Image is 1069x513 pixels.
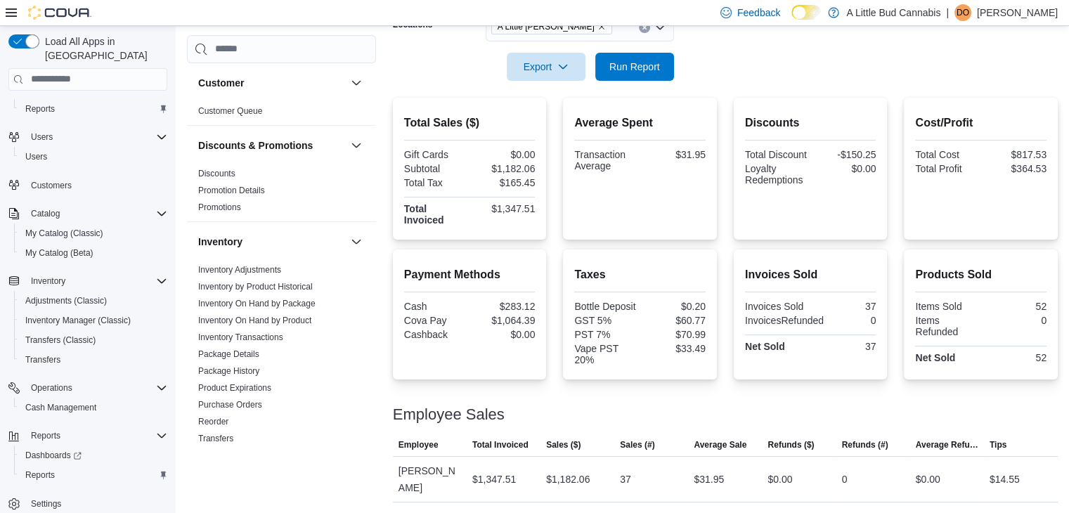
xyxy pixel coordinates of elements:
span: Customers [25,176,167,194]
div: $31.95 [643,149,706,160]
div: $31.95 [694,471,724,488]
span: Users [20,148,167,165]
div: $283.12 [472,301,535,312]
span: Transfers (Classic) [20,332,167,349]
button: Inventory Manager (Classic) [14,311,173,330]
button: Users [3,127,173,147]
span: Inventory On Hand by Package [198,298,316,309]
div: Subtotal [404,163,467,174]
h2: Cost/Profit [915,115,1047,131]
button: Discounts & Promotions [198,138,345,152]
span: Package History [198,365,259,377]
span: A Little [PERSON_NAME] [498,20,595,34]
a: Inventory by Product Historical [198,282,313,292]
a: Adjustments (Classic) [20,292,112,309]
span: Transfers [25,354,60,365]
span: Refunds ($) [767,439,814,450]
span: Inventory Manager (Classic) [20,312,167,329]
h3: Employee Sales [393,406,505,423]
span: Users [31,131,53,143]
div: Total Cost [915,149,978,160]
button: Remove A Little Bud Summerland from selection in this group [597,22,606,31]
h2: Total Sales ($) [404,115,536,131]
button: Catalog [3,204,173,223]
button: Reports [14,465,173,485]
span: Reports [20,100,167,117]
span: Product Expirations [198,382,271,394]
a: Inventory On Hand by Product [198,316,311,325]
button: Reports [3,426,173,446]
div: Discounts & Promotions [187,165,376,221]
span: Discounts [198,168,235,179]
a: Package History [198,366,259,376]
div: $1,182.06 [472,163,535,174]
div: $1,347.51 [472,203,535,214]
span: Reports [25,103,55,115]
div: $1,347.51 [472,471,516,488]
div: $14.55 [990,471,1020,488]
div: GST 5% [574,315,637,326]
span: A Little Bud Summerland [491,19,612,34]
div: $0.00 [916,471,940,488]
span: Inventory [31,275,65,287]
div: Loyalty Redemptions [745,163,808,186]
span: Inventory On Hand by Product [198,315,311,326]
button: Operations [3,378,173,398]
span: Total Invoiced [472,439,529,450]
div: Cash [404,301,467,312]
div: InvoicesRefunded [745,315,824,326]
a: Inventory Adjustments [198,265,281,275]
a: Dashboards [20,447,87,464]
button: Inventory [348,233,365,250]
div: 52 [984,352,1047,363]
span: Inventory Manager (Classic) [25,315,131,326]
span: Employee [399,439,439,450]
button: Discounts & Promotions [348,137,365,154]
button: Adjustments (Classic) [14,291,173,311]
a: Users [20,148,53,165]
div: -$150.25 [813,149,876,160]
span: Purchase Orders [198,399,262,410]
a: Reports [20,467,60,483]
div: 37 [813,341,876,352]
a: Promotion Details [198,186,265,195]
div: Total Tax [404,177,467,188]
div: $1,182.06 [546,471,590,488]
a: Promotions [198,202,241,212]
a: Purchase Orders [198,400,262,410]
span: Refunds (#) [842,439,888,450]
span: Feedback [737,6,780,20]
div: 37 [620,471,631,488]
div: 52 [984,301,1047,312]
div: $0.00 [813,163,876,174]
strong: Net Sold [915,352,955,363]
a: Cash Management [20,399,102,416]
span: Customer Queue [198,105,262,117]
div: $364.53 [984,163,1047,174]
span: My Catalog (Beta) [20,245,167,261]
h2: Taxes [574,266,706,283]
a: Product Expirations [198,383,271,393]
span: Reports [25,469,55,481]
span: Average Sale [694,439,746,450]
span: Inventory by Product Historical [198,281,313,292]
span: Operations [25,379,167,396]
img: Cova [28,6,91,20]
button: Export [507,53,585,81]
h2: Average Spent [574,115,706,131]
div: Cashback [404,329,467,340]
div: Total Profit [915,163,978,174]
span: My Catalog (Beta) [25,247,93,259]
strong: Net Sold [745,341,785,352]
div: Vape PST 20% [574,343,637,365]
button: Inventory [198,235,345,249]
div: $70.99 [643,329,706,340]
a: Dashboards [14,446,173,465]
span: Users [25,151,47,162]
a: Transfers (Classic) [20,332,101,349]
div: 37 [813,301,876,312]
span: Dashboards [25,450,82,461]
button: Customers [3,175,173,195]
div: Cova Pay [404,315,467,326]
div: $1,064.39 [472,315,535,326]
